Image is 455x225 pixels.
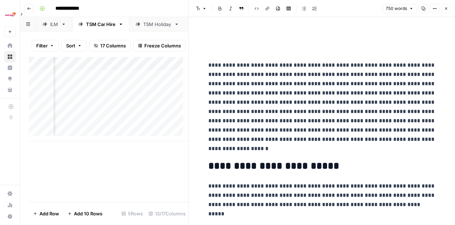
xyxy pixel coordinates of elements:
img: Ice Travel Group Logo [4,8,17,21]
button: Add 10 Rows [63,208,107,219]
a: ILM [36,17,72,31]
a: TSM Car Hire [72,17,129,31]
a: Settings [4,188,16,199]
a: Opportunities [4,73,16,85]
a: Usage [4,199,16,211]
button: Workspace: Ice Travel Group [4,6,16,24]
a: Insights [4,62,16,73]
span: Add 10 Rows [74,210,102,217]
div: 13/17 Columns [146,208,188,219]
span: Filter [36,42,48,49]
button: 750 words [382,4,417,13]
a: TSM Holiday [129,17,185,31]
a: Home [4,40,16,51]
button: Help + Support [4,211,16,222]
div: TSM Holiday [143,21,171,28]
span: 17 Columns [100,42,126,49]
button: Freeze Columns [133,40,186,51]
div: TSM Car Hire [86,21,116,28]
button: Add Row [29,208,63,219]
span: 750 words [386,5,407,12]
a: Browse [4,51,16,62]
span: Sort [66,42,75,49]
button: 17 Columns [89,40,130,51]
div: ILM [50,21,58,28]
span: Freeze Columns [144,42,181,49]
button: Filter [32,40,59,51]
span: Add Row [39,210,59,217]
div: 5 Rows [119,208,146,219]
a: Your Data [4,84,16,96]
button: Sort [61,40,86,51]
